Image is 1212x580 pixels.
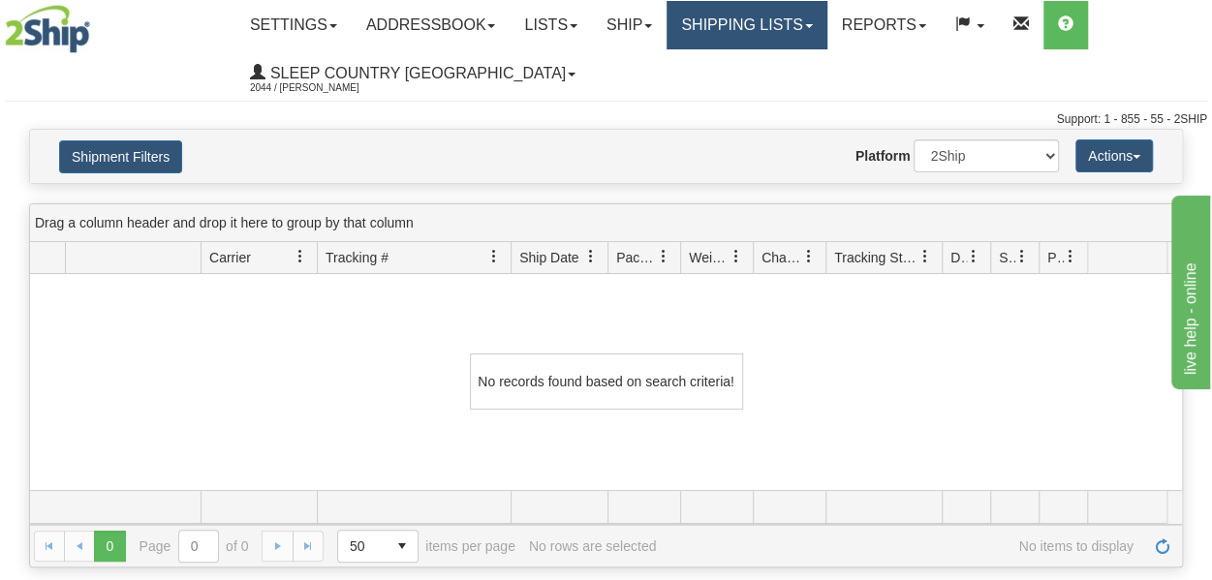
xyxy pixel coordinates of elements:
[326,248,388,267] span: Tracking #
[792,240,825,273] a: Charge filter column settings
[1054,240,1087,273] a: Pickup Status filter column settings
[5,111,1207,128] div: Support: 1 - 855 - 55 - 2SHIP
[616,248,657,267] span: Packages
[1167,191,1210,388] iframe: chat widget
[999,248,1015,267] span: Shipment Issues
[592,1,667,49] a: Ship
[235,1,352,49] a: Settings
[284,240,317,273] a: Carrier filter column settings
[1147,531,1178,562] a: Refresh
[1075,139,1153,172] button: Actions
[59,140,182,173] button: Shipment Filters
[5,5,90,53] img: logo2044.jpg
[387,531,418,562] span: select
[720,240,753,273] a: Weight filter column settings
[827,1,941,49] a: Reports
[30,204,1182,242] div: grid grouping header
[470,353,743,410] div: No records found based on search criteria!
[1006,240,1039,273] a: Shipment Issues filter column settings
[667,1,826,49] a: Shipping lists
[510,1,591,49] a: Lists
[761,248,802,267] span: Charge
[950,248,967,267] span: Delivery Status
[209,248,251,267] span: Carrier
[957,240,990,273] a: Delivery Status filter column settings
[834,248,918,267] span: Tracking Status
[1047,248,1064,267] span: Pickup Status
[909,240,942,273] a: Tracking Status filter column settings
[140,530,249,563] span: Page of 0
[15,12,179,35] div: live help - online
[250,78,395,98] span: 2044 / [PERSON_NAME]
[337,530,419,563] span: Page sizes drop down
[352,1,511,49] a: Addressbook
[669,538,1134,554] span: No items to display
[94,531,125,562] span: Page 0
[478,240,511,273] a: Tracking # filter column settings
[575,240,607,273] a: Ship Date filter column settings
[235,49,590,98] a: Sleep Country [GEOGRAPHIC_DATA] 2044 / [PERSON_NAME]
[337,530,515,563] span: items per page
[529,538,657,554] div: No rows are selected
[265,65,566,81] span: Sleep Country [GEOGRAPHIC_DATA]
[519,248,578,267] span: Ship Date
[350,536,375,556] span: 50
[647,240,680,273] a: Packages filter column settings
[689,248,730,267] span: Weight
[855,146,911,166] label: Platform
